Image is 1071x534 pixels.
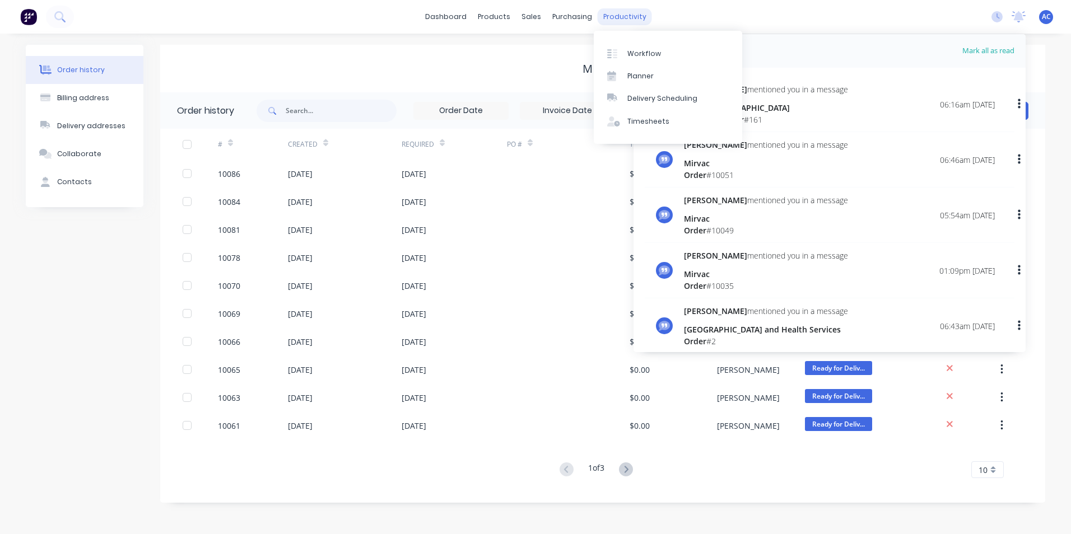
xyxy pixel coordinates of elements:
div: 06:16am [DATE] [940,99,995,110]
div: [DATE] [402,336,426,348]
div: 10078 [218,252,240,264]
div: [DATE] [402,392,426,404]
div: Mirvac [684,213,848,224]
div: [PERSON_NAME] [717,420,780,432]
div: 1 of 3 [588,462,604,478]
span: Ready for Deliv... [805,389,872,403]
div: $0.00 [630,196,650,208]
div: Billing address [57,93,109,103]
a: Timesheets [594,110,742,133]
span: [PERSON_NAME] [684,195,747,205]
div: 10086 [218,168,240,180]
div: $0.00 [630,168,650,180]
span: [PERSON_NAME] [684,139,747,150]
div: purchasing [547,8,598,25]
div: $0.00 [630,252,650,264]
div: Order history [57,65,105,75]
span: 10 [979,464,988,476]
div: Mirvac [684,157,848,169]
div: [PERSON_NAME] [717,392,780,404]
div: mentioned you in a message [684,139,848,151]
div: 05:54am [DATE] [940,209,995,221]
div: # 10049 [684,224,848,236]
div: [DATE] [402,168,426,180]
div: [DATE] [402,364,426,376]
div: sales [516,8,547,25]
button: Contacts [26,168,143,196]
div: Mirvac [583,62,623,76]
span: Order [684,170,706,180]
div: $0.00 [630,392,650,404]
button: Delivery addresses [26,112,143,140]
div: 01:09pm [DATE] [939,265,995,277]
div: Planner [627,71,654,81]
div: Delivery addresses [57,121,125,131]
div: 06:43am [DATE] [940,320,995,332]
div: # [218,139,222,149]
span: Order [684,225,706,236]
div: Contacts [57,177,92,187]
div: 10061 [218,420,240,432]
div: 10081 [218,224,240,236]
div: # [218,129,288,160]
div: [DATE] [288,308,313,320]
div: 10063 [218,392,240,404]
span: [PERSON_NAME] [684,306,747,316]
div: [DATE] [288,392,313,404]
div: [DATE] [288,196,313,208]
span: Mark all as read [922,45,1014,57]
div: City of [GEOGRAPHIC_DATA] [684,102,848,114]
div: products [472,8,516,25]
input: Invoice Date [520,102,614,119]
div: Created [288,129,402,160]
div: PO # [507,129,630,160]
div: [DATE] [288,336,313,348]
div: # 2 [684,335,848,347]
div: $0.00 [630,364,650,376]
div: # 10051 [684,169,848,181]
button: Order history [26,56,143,84]
div: [DATE] [402,252,426,264]
div: [DATE] [288,168,313,180]
a: Delivery Scheduling [594,87,742,110]
div: [DATE] [402,224,426,236]
input: Order Date [414,102,508,119]
div: Mirvac [684,268,848,280]
div: [DATE] [402,196,426,208]
div: mentioned you in a message [684,83,848,95]
div: Delivery Scheduling [627,93,697,104]
div: [PERSON_NAME] [717,364,780,376]
a: Workflow [594,42,742,64]
button: Billing address [26,84,143,112]
div: # 10035 [684,280,848,292]
div: Created [288,139,318,149]
div: 10066 [218,336,240,348]
div: [DATE] [288,252,313,264]
span: AC [1042,12,1051,22]
div: $0.00 [630,280,650,292]
div: [DATE] [288,420,313,432]
div: 10065 [218,364,240,376]
div: Required [402,139,434,149]
span: Order [684,336,706,346]
span: Order [684,280,706,291]
div: [DATE] [288,364,313,376]
div: PO # [507,139,522,149]
span: Ready for Deliv... [805,361,872,375]
div: productivity [598,8,652,25]
div: Required [402,129,507,160]
div: $0.00 [630,420,650,432]
span: [PERSON_NAME] [684,250,747,261]
div: mentioned you in a message [684,250,848,261]
span: Ready for Deliv... [805,417,872,431]
div: [GEOGRAPHIC_DATA] and Health Services [684,324,848,335]
div: $0.00 [630,224,650,236]
button: Collaborate [26,140,143,168]
div: Timesheets [627,116,669,127]
img: Factory [20,8,37,25]
div: Order history [177,104,234,118]
div: [DATE] [288,224,313,236]
a: dashboard [420,8,472,25]
div: 06:46am [DATE] [940,154,995,166]
div: [DATE] [402,280,426,292]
